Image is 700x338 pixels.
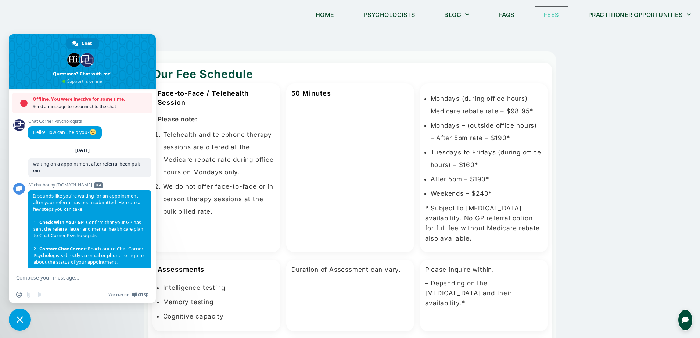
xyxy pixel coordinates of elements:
li: After 5pm – $190* [431,173,543,185]
span: waiting on a appointment after referral been puit oin [33,161,140,174]
a: Home [306,6,344,23]
p: Duration of Assessment can vary. [291,265,409,275]
a: Chat [66,38,99,49]
strong: Please note: [158,115,198,123]
h2: Our Fee Schedule [152,66,548,82]
button: Open chat for queries [678,309,693,331]
p: Please inquire within. [425,265,543,275]
a: Fees [535,6,568,23]
span: : Confirm that your GP has sent the referral letter and mental health care plan to Chat Corner Ps... [33,219,146,239]
span: Insert an emoji [16,292,22,298]
h3: Face-to-Face / Telehealth Session [158,89,275,107]
div: [DATE] [75,148,90,153]
span: : Reach out to Chat Corner Psychologists directly via email or phone to inquire about the status ... [33,246,146,266]
a: Close chat [9,309,31,331]
a: FAQs [490,6,524,23]
li: We do not offer face-to-face or in person therapy sessions at the bulk billed rate. [163,180,275,218]
li: Telehealth and telephone therapy sessions are offered at the Medicare rebate rate during office h... [163,128,275,178]
span: We run on [108,292,129,298]
span: Chat Corner Psychologists [28,119,102,124]
p: – Depending on the [MEDICAL_DATA] and their availability.* [425,278,543,309]
span: Bot [94,182,103,188]
textarea: Compose your message... [16,268,134,287]
span: Chat [82,38,92,49]
li: Mondays (during office hours) – Medicare rebate rate – $98.95* [431,92,543,117]
li: Memory testing [163,296,275,308]
span: Crisp [138,292,148,298]
li: Tuesdays to Fridays (during office hours) – $160* [431,146,543,171]
li: Mondays – (outside office hours) – After 5pm rate – $190* [431,119,543,144]
p: * Subject to [MEDICAL_DATA] availability. No GP referral option for full fee without Medicare reb... [425,203,543,243]
span: Send a message to reconnect to the chat. [33,103,149,110]
span: Contact Chat Corner [39,246,86,252]
span: Hello! How can I help you? [33,129,97,135]
span: Check with Your GP [39,219,84,225]
li: Intelligence testing [163,281,275,294]
a: We run onCrisp [108,292,148,298]
li: Weekends – $240* [431,187,543,200]
h3: Assessments [158,265,275,274]
li: Cognitive capacity [163,310,275,323]
a: Blog [435,6,479,23]
h3: 50 Minutes [291,89,409,98]
span: AI chatbot by [DOMAIN_NAME] [28,182,151,188]
a: Psychologists [355,6,424,23]
span: Offline. You were inactive for some time. [33,96,149,103]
